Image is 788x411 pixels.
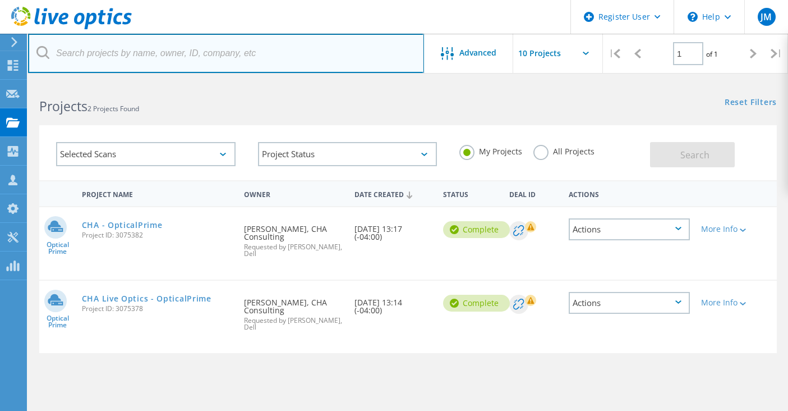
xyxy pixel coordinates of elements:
[504,183,563,204] div: Deal Id
[82,305,233,312] span: Project ID: 3075378
[76,183,238,204] div: Project Name
[11,24,132,31] a: Live Optics Dashboard
[82,232,233,239] span: Project ID: 3075382
[238,183,349,204] div: Owner
[39,97,87,115] b: Projects
[569,218,690,240] div: Actions
[706,49,718,59] span: of 1
[459,145,522,156] label: My Projects
[244,244,343,257] span: Requested by [PERSON_NAME], Dell
[688,12,698,22] svg: \n
[563,183,696,204] div: Actions
[39,315,76,328] span: Optical Prime
[244,317,343,331] span: Requested by [PERSON_NAME], Dell
[87,104,139,113] span: 2 Projects Found
[725,98,777,108] a: Reset Filters
[533,145,595,156] label: All Projects
[443,295,510,312] div: Complete
[82,295,211,303] a: CHA Live Optics - OpticalPrime
[82,221,163,229] a: CHA - OpticalPrime
[603,34,626,74] div: |
[349,281,437,326] div: [DATE] 13:14 (-04:00)
[765,34,788,74] div: |
[459,49,496,57] span: Advanced
[238,281,349,342] div: [PERSON_NAME], CHA Consulting
[761,12,772,21] span: JM
[28,34,424,73] input: Search projects by name, owner, ID, company, etc
[443,221,510,238] div: Complete
[349,207,437,252] div: [DATE] 13:17 (-04:00)
[650,142,735,167] button: Search
[569,292,690,314] div: Actions
[238,207,349,268] div: [PERSON_NAME], CHA Consulting
[680,149,709,161] span: Search
[39,241,76,255] span: Optical Prime
[349,183,437,204] div: Date Created
[701,299,749,307] div: More Info
[437,183,504,204] div: Status
[258,142,437,166] div: Project Status
[56,142,236,166] div: Selected Scans
[701,225,749,233] div: More Info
